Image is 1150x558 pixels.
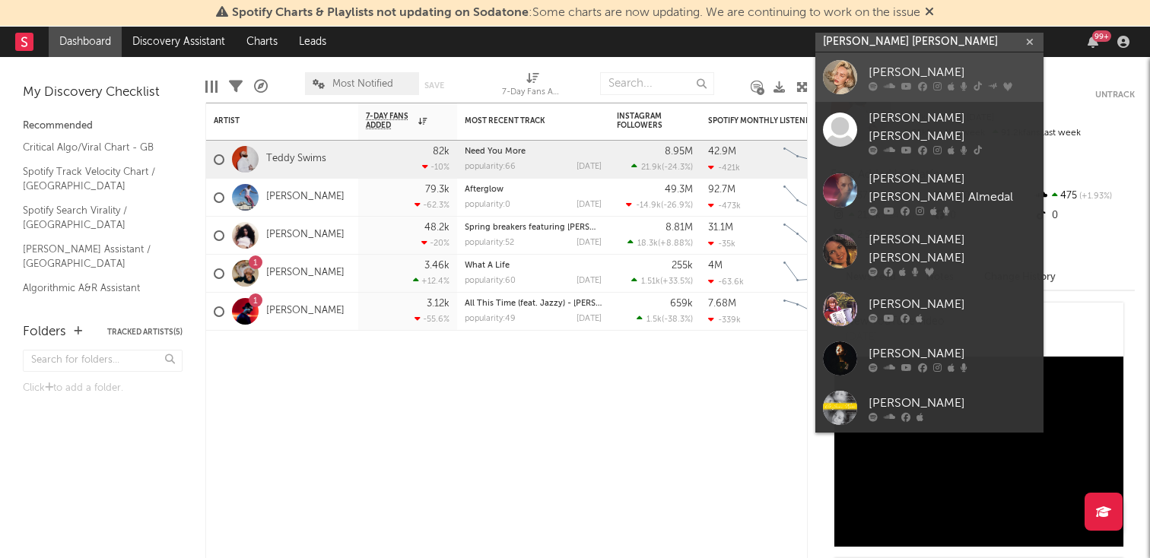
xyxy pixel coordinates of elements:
div: 82k [433,147,450,157]
div: [PERSON_NAME] [PERSON_NAME] Almedal [869,170,1036,207]
div: popularity: 60 [465,277,516,285]
div: My Discovery Checklist [23,84,183,102]
div: Spotify Monthly Listeners [708,116,822,125]
div: Artist [214,116,328,125]
a: Charts [236,27,288,57]
div: Most Recent Track [465,116,579,125]
span: -26.9 % [663,201,691,210]
span: -38.3 % [664,315,691,324]
span: +1.93 % [1077,192,1112,201]
div: [DATE] [577,163,602,171]
a: [PERSON_NAME] [815,334,1044,383]
div: popularity: 66 [465,163,516,171]
div: 0 [1034,206,1135,226]
div: [DATE] [577,239,602,247]
div: [PERSON_NAME] [PERSON_NAME] [869,109,1036,146]
div: 49.3M [665,185,693,195]
span: 1.51k [641,277,660,286]
div: 3.46k [424,261,450,271]
div: 31.1M [708,223,733,233]
div: -10 % [422,162,450,172]
div: Instagram Followers [617,112,670,130]
div: [PERSON_NAME] [869,295,1036,313]
a: Afterglow [465,185,504,194]
div: Filters [229,65,243,109]
div: [PERSON_NAME] [869,394,1036,412]
div: ( ) [637,314,693,324]
div: 7-Day Fans Added (7-Day Fans Added) [502,84,563,102]
div: popularity: 49 [465,315,516,323]
span: 1.5k [646,315,662,324]
div: 92.7M [708,185,735,195]
div: All This Time (feat. Jazzy) - Armand Van Helden Remix [465,300,602,308]
div: -63.6k [708,277,744,287]
button: Save [424,81,444,90]
div: 4M [708,261,723,271]
a: Discovery Assistant [122,27,236,57]
a: Dashboard [49,27,122,57]
div: ( ) [627,238,693,248]
div: Afterglow [465,185,602,194]
span: +8.88 % [660,239,691,248]
div: ( ) [631,162,693,172]
a: Need You More [465,147,526,156]
div: -35k [708,239,735,249]
svg: Chart title [777,179,845,217]
div: popularity: 52 [465,239,514,247]
div: 659k [670,299,693,309]
div: Recommended [23,117,183,135]
span: 18.3k [637,239,658,248]
span: Dismiss [925,7,934,19]
div: What A Life [465,262,602,270]
div: Folders [23,323,66,341]
div: -20 % [421,238,450,248]
div: 475 [1034,186,1135,206]
a: Spotify Search Virality / [GEOGRAPHIC_DATA] [23,202,167,233]
div: 79.3k [425,185,450,195]
span: Spotify Charts & Playlists not updating on Sodatone [232,7,529,19]
div: +12.4 % [413,276,450,286]
div: Spring breakers featuring kesha [465,224,602,232]
div: 7.68M [708,299,736,309]
a: Critical Algo/Viral Chart - GB [23,139,167,156]
div: 42.9M [708,147,736,157]
a: [PERSON_NAME] [815,52,1044,102]
span: : Some charts are now updating. We are continuing to work on the issue [232,7,920,19]
button: Untrack [1095,87,1135,103]
div: [PERSON_NAME] [869,63,1036,81]
input: Search for artists [815,33,1044,52]
div: [PERSON_NAME] [869,344,1036,363]
input: Search for folders... [23,350,183,372]
button: Tracked Artists(5) [107,328,183,336]
div: [DATE] [577,315,602,323]
a: [PERSON_NAME] [PERSON_NAME] [815,102,1044,163]
div: -421k [708,163,740,173]
a: [PERSON_NAME] Assistant / [GEOGRAPHIC_DATA] [23,241,167,272]
a: [PERSON_NAME] [266,229,345,242]
div: Click to add a folder. [23,379,183,398]
div: Need You More [465,147,602,156]
span: -24.3 % [664,163,691,172]
svg: Chart title [777,217,845,255]
div: -473k [708,201,741,211]
a: Algorithmic A&R Assistant ([GEOGRAPHIC_DATA]) [23,280,167,311]
div: A&R Pipeline [254,65,268,109]
svg: Chart title [777,255,845,293]
div: 8.81M [666,223,693,233]
div: -55.6 % [415,314,450,324]
div: -62.3 % [415,200,450,210]
a: [PERSON_NAME] [266,191,345,204]
a: [PERSON_NAME] [815,383,1044,433]
div: 99 + [1092,30,1111,42]
div: -339k [708,315,741,325]
a: [PERSON_NAME] [266,305,345,318]
span: 21.9k [641,163,662,172]
div: popularity: 0 [465,201,510,209]
div: 48.2k [424,223,450,233]
div: ( ) [626,200,693,210]
a: [PERSON_NAME] [PERSON_NAME] Almedal [815,163,1044,224]
a: [PERSON_NAME] [PERSON_NAME] [815,224,1044,284]
a: [PERSON_NAME] [266,267,345,280]
a: [PERSON_NAME] [815,433,1044,482]
a: Leads [288,27,337,57]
